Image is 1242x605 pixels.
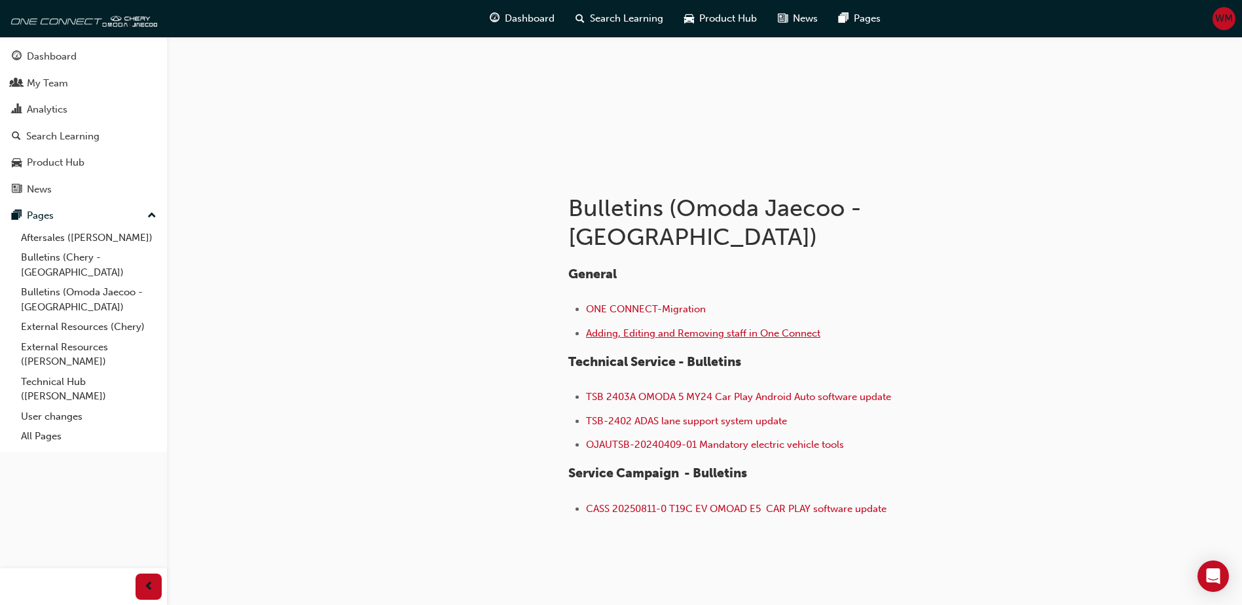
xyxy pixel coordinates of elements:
[674,5,767,32] a: car-iconProduct Hub
[793,11,818,26] span: News
[699,11,757,26] span: Product Hub
[586,391,891,403] span: TSB 2403A OMODA 5 MY24 Car Play Android Auto software update
[778,10,788,27] span: news-icon
[568,466,747,481] span: Service Campaign - Bulletins
[5,71,162,96] a: My Team
[565,5,674,32] a: search-iconSearch Learning
[5,42,162,204] button: DashboardMy TeamAnalyticsSearch LearningProduct HubNews
[767,5,828,32] a: news-iconNews
[586,503,886,515] a: CASS 20250811-0 T19C EV OMOAD E5 CAR PLAY software update
[590,11,663,26] span: Search Learning
[586,439,844,450] a: OJAUTSB-20240409-01 Mandatory electric vehicle tools
[490,10,500,27] span: guage-icon
[828,5,891,32] a: pages-iconPages
[12,210,22,222] span: pages-icon
[505,11,555,26] span: Dashboard
[27,155,84,170] div: Product Hub
[575,10,585,27] span: search-icon
[16,247,162,282] a: Bulletins (Chery - [GEOGRAPHIC_DATA])
[27,102,67,117] div: Analytics
[7,5,157,31] img: oneconnect
[586,303,706,315] a: ONE CONNECT-Migration
[1197,560,1229,592] div: Open Intercom Messenger
[5,204,162,228] button: Pages
[12,184,22,196] span: news-icon
[5,151,162,175] a: Product Hub
[16,426,162,447] a: All Pages
[16,407,162,427] a: User changes
[27,49,77,64] div: Dashboard
[12,104,22,116] span: chart-icon
[568,354,741,369] span: Technical Service - Bulletins
[16,282,162,317] a: Bulletins (Omoda Jaecoo - [GEOGRAPHIC_DATA])
[854,11,881,26] span: Pages
[5,45,162,69] a: Dashboard
[5,124,162,149] a: Search Learning
[568,194,998,251] h1: Bulletins (Omoda Jaecoo - [GEOGRAPHIC_DATA])
[684,10,694,27] span: car-icon
[586,327,820,339] a: Adding, Editing and Removing staff in One Connect
[839,10,849,27] span: pages-icon
[586,391,891,403] a: ​TSB 2403A OMODA 5 MY24 Car Play Android Auto software update
[12,131,21,143] span: search-icon
[5,177,162,202] a: News
[12,51,22,63] span: guage-icon
[1213,7,1235,30] button: WM
[12,157,22,169] span: car-icon
[5,98,162,122] a: Analytics
[16,372,162,407] a: Technical Hub ([PERSON_NAME])
[586,415,787,427] a: TSB-2402 ADAS lane support system update
[147,208,156,225] span: up-icon
[479,5,565,32] a: guage-iconDashboard
[144,579,154,595] span: prev-icon
[27,76,68,91] div: My Team
[27,182,52,197] div: News
[26,129,100,144] div: Search Learning
[568,266,617,282] span: General
[27,208,54,223] div: Pages
[16,337,162,372] a: External Resources ([PERSON_NAME])
[16,317,162,337] a: External Resources (Chery)
[1215,11,1233,26] span: WM
[16,228,162,248] a: Aftersales ([PERSON_NAME])
[12,78,22,90] span: people-icon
